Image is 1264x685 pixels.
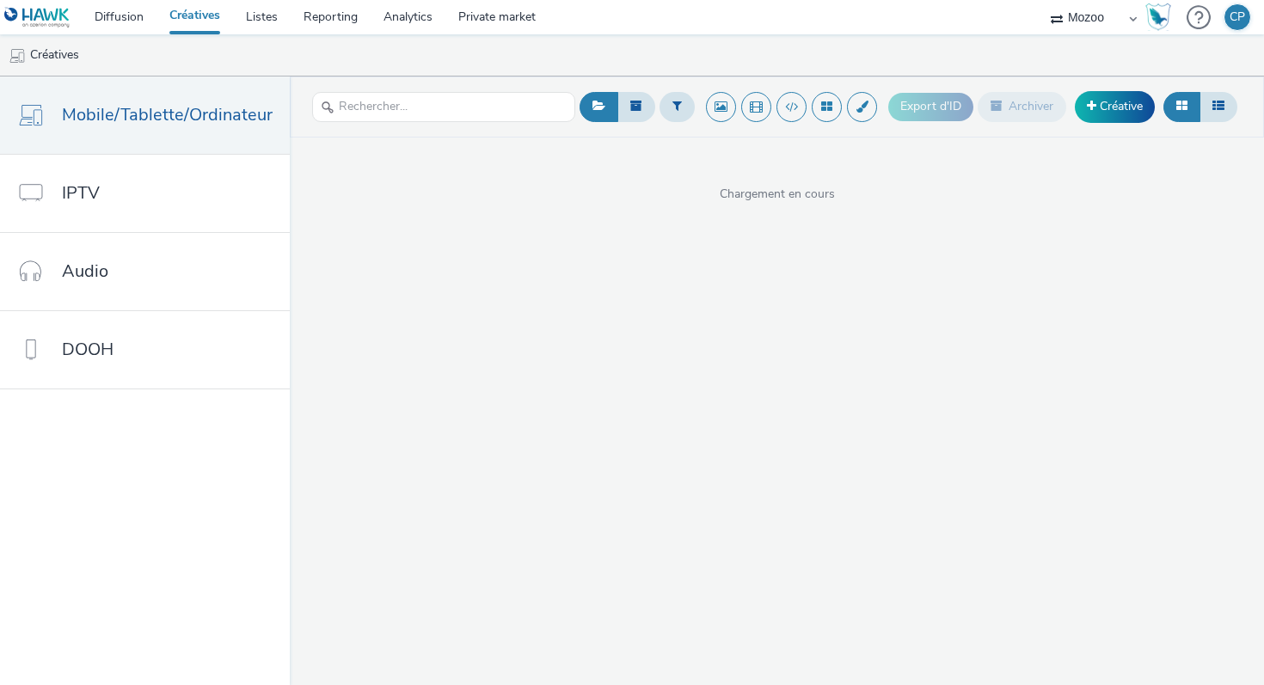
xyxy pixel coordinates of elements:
[1145,3,1178,31] a: Hawk Academy
[1200,92,1237,121] button: Liste
[62,259,108,284] span: Audio
[62,102,273,127] span: Mobile/Tablette/Ordinateur
[4,7,71,28] img: undefined Logo
[290,186,1264,203] span: Chargement en cours
[1163,92,1200,121] button: Grille
[1145,3,1171,31] img: Hawk Academy
[1230,4,1245,30] div: CP
[888,93,973,120] button: Export d'ID
[9,47,26,64] img: mobile
[62,180,100,205] span: IPTV
[62,337,114,362] span: DOOH
[312,92,575,122] input: Rechercher...
[978,92,1066,121] button: Archiver
[1075,91,1155,122] a: Créative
